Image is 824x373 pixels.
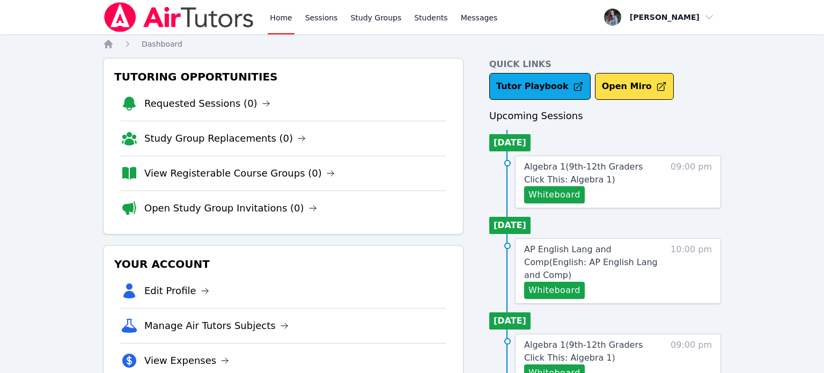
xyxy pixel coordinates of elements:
[489,312,531,330] li: [DATE]
[144,131,306,146] a: Study Group Replacements (0)
[524,340,643,363] span: Algebra 1 ( 9th-12th Graders Click This: Algebra 1 )
[142,39,182,49] a: Dashboard
[461,12,498,23] span: Messages
[112,67,454,86] h3: Tutoring Opportunities
[142,40,182,48] span: Dashboard
[144,166,335,181] a: View Registerable Course Groups (0)
[671,243,712,299] span: 10:00 pm
[524,160,665,186] a: Algebra 1(9th-12th Graders Click This: Algebra 1)
[595,73,674,100] button: Open Miro
[489,58,721,71] h4: Quick Links
[144,353,229,368] a: View Expenses
[112,254,454,274] h3: Your Account
[524,282,585,299] button: Whiteboard
[524,162,643,185] span: Algebra 1 ( 9th-12th Graders Click This: Algebra 1 )
[489,217,531,234] li: [DATE]
[489,108,721,123] h3: Upcoming Sessions
[671,160,712,203] span: 09:00 pm
[144,318,289,333] a: Manage Air Tutors Subjects
[524,243,665,282] a: AP English Lang and Comp(English: AP English Lang and Comp)
[103,39,721,49] nav: Breadcrumb
[144,201,317,216] a: Open Study Group Invitations (0)
[524,244,658,280] span: AP English Lang and Comp ( English: AP English Lang and Comp )
[524,339,665,364] a: Algebra 1(9th-12th Graders Click This: Algebra 1)
[524,186,585,203] button: Whiteboard
[144,283,209,298] a: Edit Profile
[144,96,270,111] a: Requested Sessions (0)
[489,73,591,100] a: Tutor Playbook
[489,134,531,151] li: [DATE]
[103,2,255,32] img: Air Tutors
